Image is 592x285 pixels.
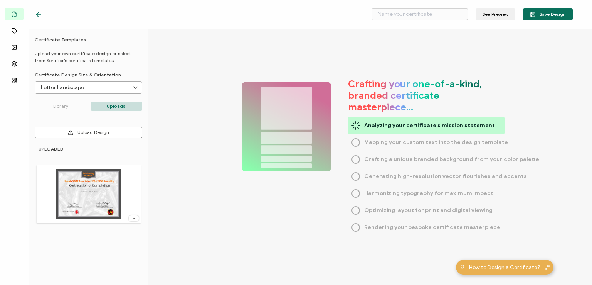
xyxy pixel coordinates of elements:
[35,102,87,111] p: Library
[364,171,527,182] span: Generating high-resolution vector flourishes and accents
[35,50,142,64] p: Upload your own certificate design or select from Sertifier’s certificate templates.
[364,137,508,148] span: Mapping your custom text into the design template
[35,72,142,78] p: Certificate Design Size & Orientation
[35,82,142,93] input: Select
[364,205,493,216] span: Optimizing layout for print and digital viewing
[364,222,500,233] span: Rendering your bespoke certificate masterpiece
[364,154,539,165] span: Crafting a unique branded background from your color palette
[35,127,142,138] button: Upload Design
[364,188,493,199] span: Harmonizing typography for maximum impact
[364,120,495,131] span: Analyzing your certificate’s mission statement
[372,8,468,20] input: Name your certificate
[530,12,566,17] span: Save Design
[476,8,515,20] button: See Preview
[523,8,573,20] button: Save Design
[91,102,143,111] p: Uploads
[35,37,142,42] h6: Certificate Templates
[56,169,121,219] img: 08e94f4d-063e-4f5a-86e3-3a2b26b76514.jpg
[553,248,592,285] iframe: Chat Widget
[348,78,502,113] h1: Crafting your one-of-a-kind, branded certificate masterpiece…
[544,265,550,270] img: minimize-icon.svg
[469,263,540,271] span: How to Design a Certificate?
[39,146,141,152] h6: UPLOADED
